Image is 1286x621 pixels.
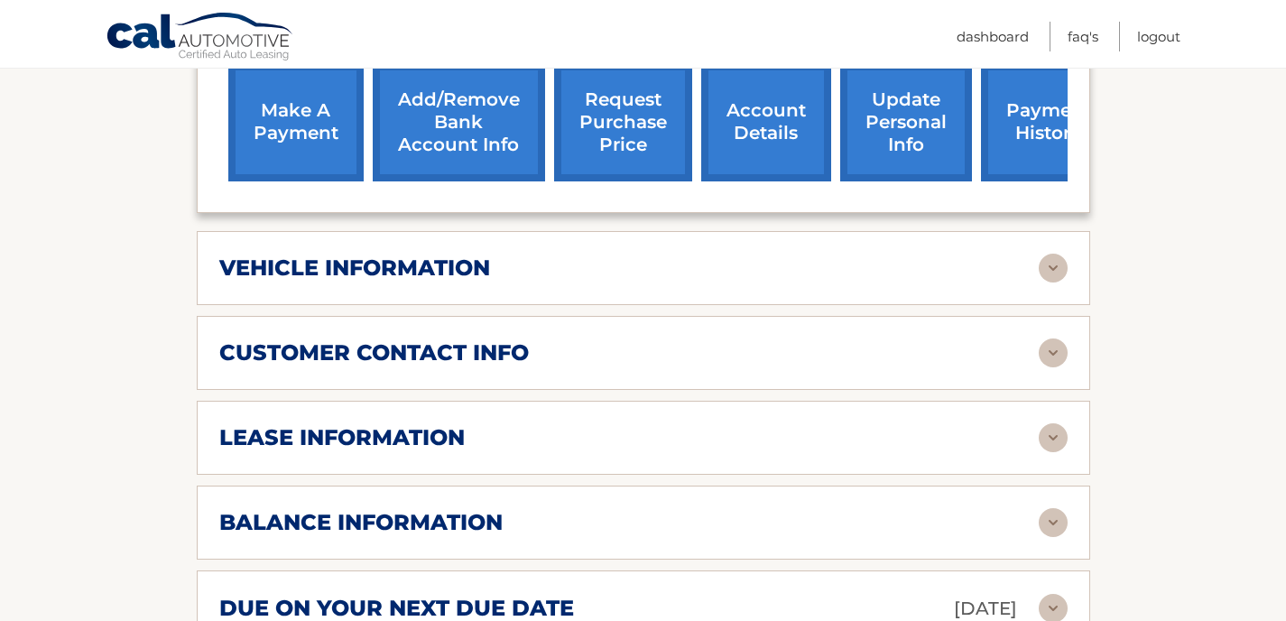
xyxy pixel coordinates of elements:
a: make a payment [228,63,364,181]
img: accordion-rest.svg [1039,508,1068,537]
a: account details [701,63,831,181]
img: accordion-rest.svg [1039,338,1068,367]
h2: customer contact info [219,339,529,366]
a: Add/Remove bank account info [373,63,545,181]
a: update personal info [840,63,972,181]
a: request purchase price [554,63,692,181]
img: accordion-rest.svg [1039,254,1068,283]
h2: vehicle information [219,255,490,282]
h2: balance information [219,509,503,536]
h2: lease information [219,424,465,451]
a: Cal Automotive [106,12,295,64]
a: Dashboard [957,22,1029,51]
a: payment history [981,63,1116,181]
a: FAQ's [1068,22,1098,51]
a: Logout [1137,22,1180,51]
img: accordion-rest.svg [1039,423,1068,452]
